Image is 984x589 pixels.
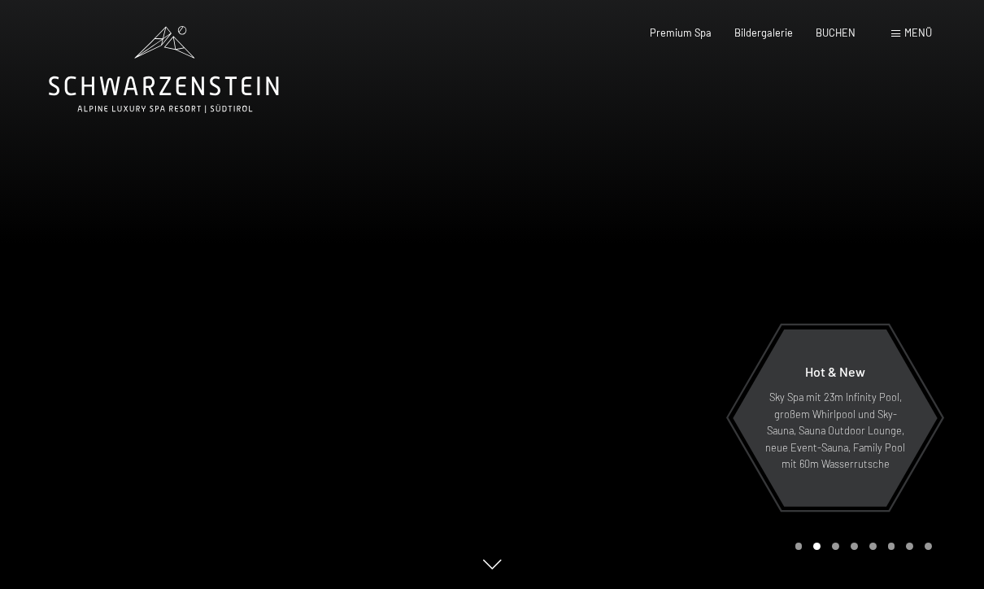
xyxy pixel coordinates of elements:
[795,543,803,550] div: Carousel Page 1
[650,26,712,39] a: Premium Spa
[790,543,932,550] div: Carousel Pagination
[734,26,793,39] a: Bildergalerie
[813,543,821,550] div: Carousel Page 2 (Current Slide)
[764,389,906,472] p: Sky Spa mit 23m Infinity Pool, großem Whirlpool und Sky-Sauna, Sauna Outdoor Lounge, neue Event-S...
[732,329,938,508] a: Hot & New Sky Spa mit 23m Infinity Pool, großem Whirlpool und Sky-Sauna, Sauna Outdoor Lounge, ne...
[906,543,913,550] div: Carousel Page 7
[925,543,932,550] div: Carousel Page 8
[851,543,858,550] div: Carousel Page 4
[816,26,856,39] a: BUCHEN
[832,543,839,550] div: Carousel Page 3
[869,543,877,550] div: Carousel Page 5
[904,26,932,39] span: Menü
[888,543,895,550] div: Carousel Page 6
[805,364,865,379] span: Hot & New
